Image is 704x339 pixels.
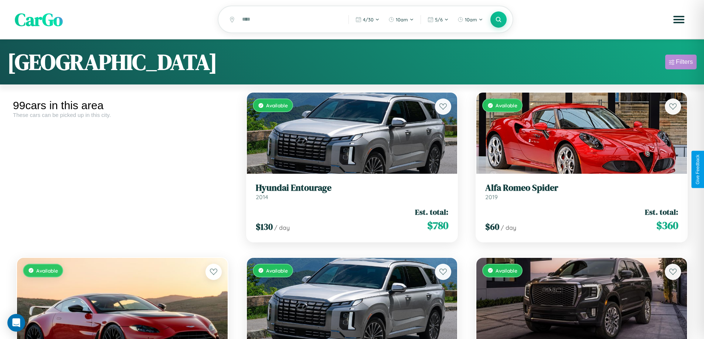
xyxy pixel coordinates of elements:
[7,47,217,77] h1: [GEOGRAPHIC_DATA]
[7,314,25,332] div: Open Intercom Messenger
[15,7,63,32] span: CarGo
[695,155,700,184] div: Give Feedback
[465,17,477,23] span: 10am
[256,183,449,201] a: Hyundai Entourage2014
[485,221,499,233] span: $ 60
[352,14,383,25] button: 4/30
[645,207,678,217] span: Est. total:
[669,9,689,30] button: Open menu
[266,102,288,108] span: Available
[256,221,273,233] span: $ 130
[363,17,374,23] span: 4 / 30
[274,224,290,231] span: / day
[676,58,693,66] div: Filters
[256,193,268,201] span: 2014
[256,183,449,193] h3: Hyundai Entourage
[36,267,58,274] span: Available
[385,14,418,25] button: 10am
[485,193,498,201] span: 2019
[13,99,232,112] div: 99 cars in this area
[454,14,487,25] button: 10am
[13,112,232,118] div: These cars can be picked up in this city.
[396,17,408,23] span: 10am
[496,102,517,108] span: Available
[424,14,452,25] button: 5/6
[427,218,448,233] span: $ 780
[501,224,516,231] span: / day
[415,207,448,217] span: Est. total:
[496,267,517,274] span: Available
[266,267,288,274] span: Available
[485,183,678,201] a: Alfa Romeo Spider2019
[435,17,443,23] span: 5 / 6
[665,55,697,69] button: Filters
[656,218,678,233] span: $ 360
[485,183,678,193] h3: Alfa Romeo Spider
